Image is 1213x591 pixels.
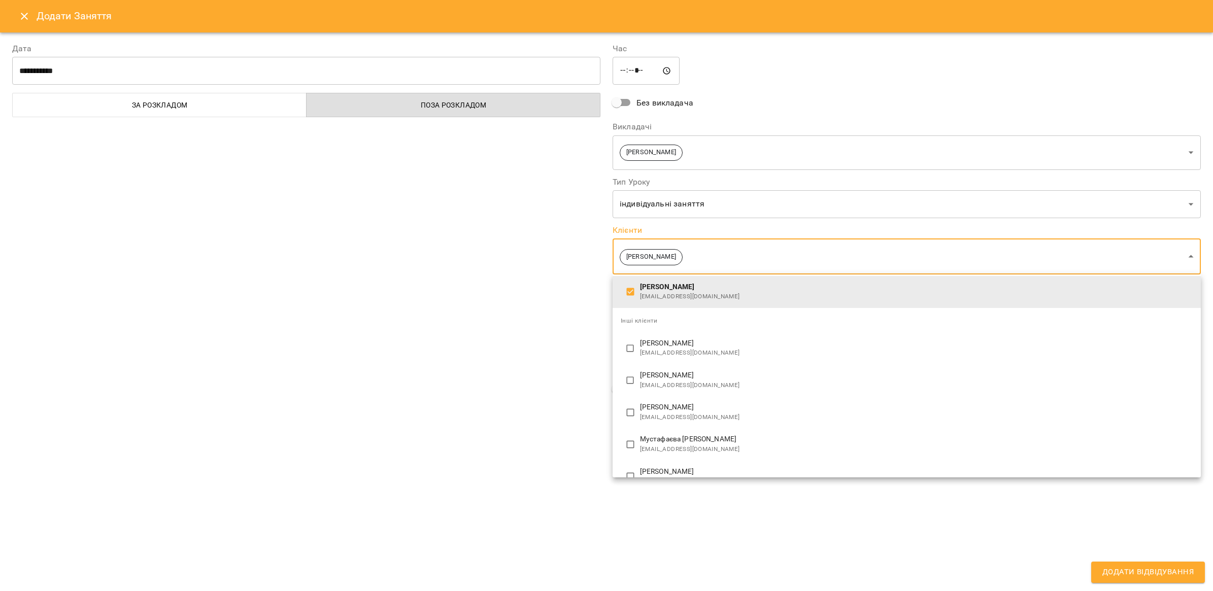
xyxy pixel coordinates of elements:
[640,434,1193,444] p: Мустафаєва [PERSON_NAME]
[640,370,1193,380] p: [PERSON_NAME]
[640,412,1193,423] span: [EMAIL_ADDRESS][DOMAIN_NAME]
[640,282,1193,292] p: [PERSON_NAME]
[640,338,1193,349] p: [PERSON_NAME]
[640,402,1193,412] p: [PERSON_NAME]
[640,348,1193,358] span: [EMAIL_ADDRESS][DOMAIN_NAME]
[640,292,1193,302] span: [EMAIL_ADDRESS][DOMAIN_NAME]
[640,444,1193,455] span: [EMAIL_ADDRESS][DOMAIN_NAME]
[621,317,658,324] span: Інші клієнти
[640,476,1193,486] span: [DOMAIN_NAME][EMAIL_ADDRESS][DOMAIN_NAME]
[640,380,1193,391] span: [EMAIL_ADDRESS][DOMAIN_NAME]
[640,467,1193,477] p: [PERSON_NAME]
